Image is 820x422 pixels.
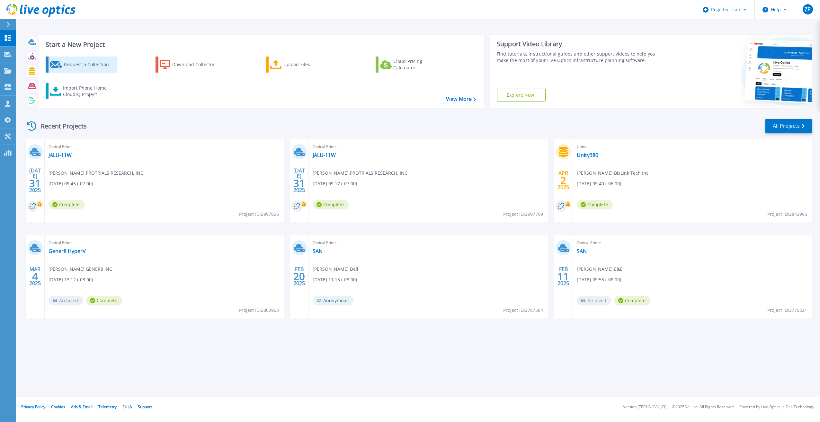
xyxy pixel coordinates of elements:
[577,276,621,283] span: [DATE] 09:53 (-08:00)
[313,239,544,246] span: Optical Prime
[49,152,72,158] a: JALU-11W
[313,170,407,177] span: [PERSON_NAME] , PROTRIALS RESEARCH, INC
[266,57,337,73] a: Upload Files
[293,169,305,192] div: [DATE] 2025
[577,239,808,246] span: Optical Prime
[49,239,280,246] span: Optical Prime
[313,180,357,187] span: [DATE] 09:17 (-07:00)
[313,296,353,305] span: Anonymous
[557,169,569,192] div: APR 2025
[672,405,734,409] li: © 2025 Dell Inc. All Rights Reserved
[239,307,279,314] span: Project ID: 2803903
[239,211,279,218] span: Project ID: 2997826
[49,276,93,283] span: [DATE] 13:12 (-08:00)
[577,180,621,187] span: [DATE] 09:40 (-06:00)
[122,404,132,409] a: EULA
[46,41,476,48] h3: Start a New Project
[560,178,566,183] span: 2
[293,265,305,288] div: FEB 2025
[557,274,569,279] span: 11
[623,405,666,409] li: Version: [TECHNICAL_ID]
[805,7,811,12] span: ZP
[313,200,349,209] span: Complete
[313,248,323,254] a: SAN
[577,248,587,254] a: SAN
[32,274,38,279] span: 4
[25,118,95,134] div: Recent Projects
[497,89,546,101] a: Explore Now!
[577,143,808,150] span: Unity
[63,85,113,98] div: Import Phone Home CloudIQ Project
[577,200,613,209] span: Complete
[503,211,543,218] span: Project ID: 2997799
[577,170,648,177] span: [PERSON_NAME] , BizLink Tech Inc
[313,266,358,273] span: [PERSON_NAME] , Dell
[614,296,650,305] span: Complete
[49,170,143,177] span: [PERSON_NAME] , PROTRIALS RESEARCH, INC
[49,180,93,187] span: [DATE] 09:45 (-07:00)
[293,180,305,186] span: 31
[557,265,569,288] div: FEB 2025
[393,58,445,71] div: Cloud Pricing Calculator
[138,404,152,409] a: Support
[577,296,611,305] span: Archived
[283,58,335,71] div: Upload Files
[497,40,663,48] div: Support Video Library
[71,404,93,409] a: Ads & Email
[49,296,83,305] span: Archived
[313,143,544,150] span: Optical Prime
[765,119,812,133] a: All Projects
[577,266,622,273] span: [PERSON_NAME] , E&E
[21,404,45,409] a: Privacy Policy
[29,265,41,288] div: MAR 2025
[376,57,447,73] a: Cloud Pricing Calculator
[29,169,41,192] div: [DATE] 2025
[51,404,65,409] a: Cookies
[313,276,357,283] span: [DATE] 11:13 (-08:00)
[46,57,117,73] a: Request a Collection
[172,58,224,71] div: Download Collector
[64,58,115,71] div: Request a Collection
[29,180,41,186] span: 31
[98,404,117,409] a: Telemetry
[49,200,85,209] span: Complete
[767,211,807,218] span: Project ID: 2842995
[49,248,86,254] a: Gener8 HyperV
[446,96,476,102] a: View More
[577,152,598,158] a: Unity380
[767,307,807,314] span: Project ID: 2775221
[49,266,112,273] span: [PERSON_NAME] , GENER8 INC
[293,274,305,279] span: 20
[156,57,227,73] a: Download Collector
[739,405,814,409] li: Powered by Live Optics, a Dell Technology
[497,51,663,64] div: Find tutorials, instructional guides and other support videos to help you make the most of your L...
[313,152,336,158] a: JALU-11W
[49,143,280,150] span: Optical Prime
[503,307,543,314] span: Project ID: 2787564
[86,296,122,305] span: Complete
